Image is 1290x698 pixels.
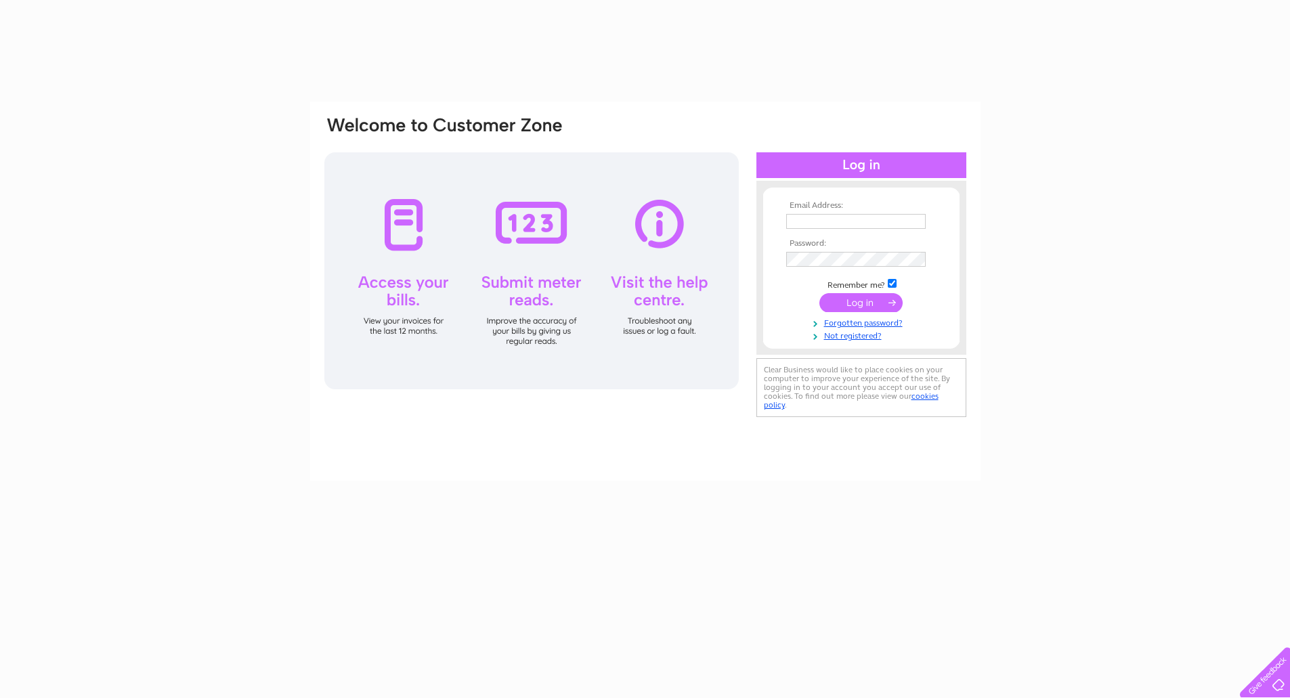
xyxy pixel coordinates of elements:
[783,239,940,248] th: Password:
[764,391,939,410] a: cookies policy
[756,358,966,417] div: Clear Business would like to place cookies on your computer to improve your experience of the sit...
[786,315,940,328] a: Forgotten password?
[819,293,903,312] input: Submit
[783,277,940,290] td: Remember me?
[783,201,940,211] th: Email Address:
[786,328,940,341] a: Not registered?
